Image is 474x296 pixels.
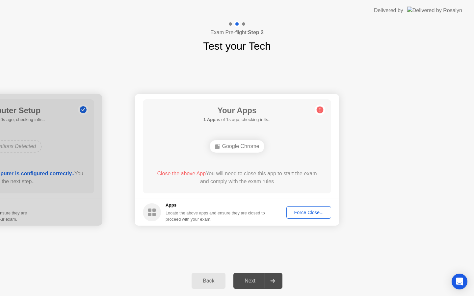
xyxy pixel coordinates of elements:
[203,116,271,123] h5: as of 1s ago, checking in4s..
[407,7,462,14] img: Delivered by Rosalyn
[203,38,271,54] h1: Test your Tech
[233,273,282,289] button: Next
[452,274,467,289] div: Open Intercom Messenger
[166,202,265,209] h5: Apps
[235,278,265,284] div: Next
[203,105,271,116] h1: Your Apps
[203,117,215,122] b: 1 App
[289,210,329,215] div: Force Close...
[210,140,265,153] div: Google Chrome
[210,29,264,37] h4: Exam Pre-flight:
[286,206,331,219] button: Force Close...
[166,210,265,222] div: Locate the above apps and ensure they are closed to proceed with your exam.
[248,30,264,35] b: Step 2
[152,170,322,185] div: You will need to close this app to start the exam and comply with the exam rules
[192,273,225,289] button: Back
[374,7,403,14] div: Delivered by
[157,171,206,176] span: Close the above App
[194,278,224,284] div: Back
